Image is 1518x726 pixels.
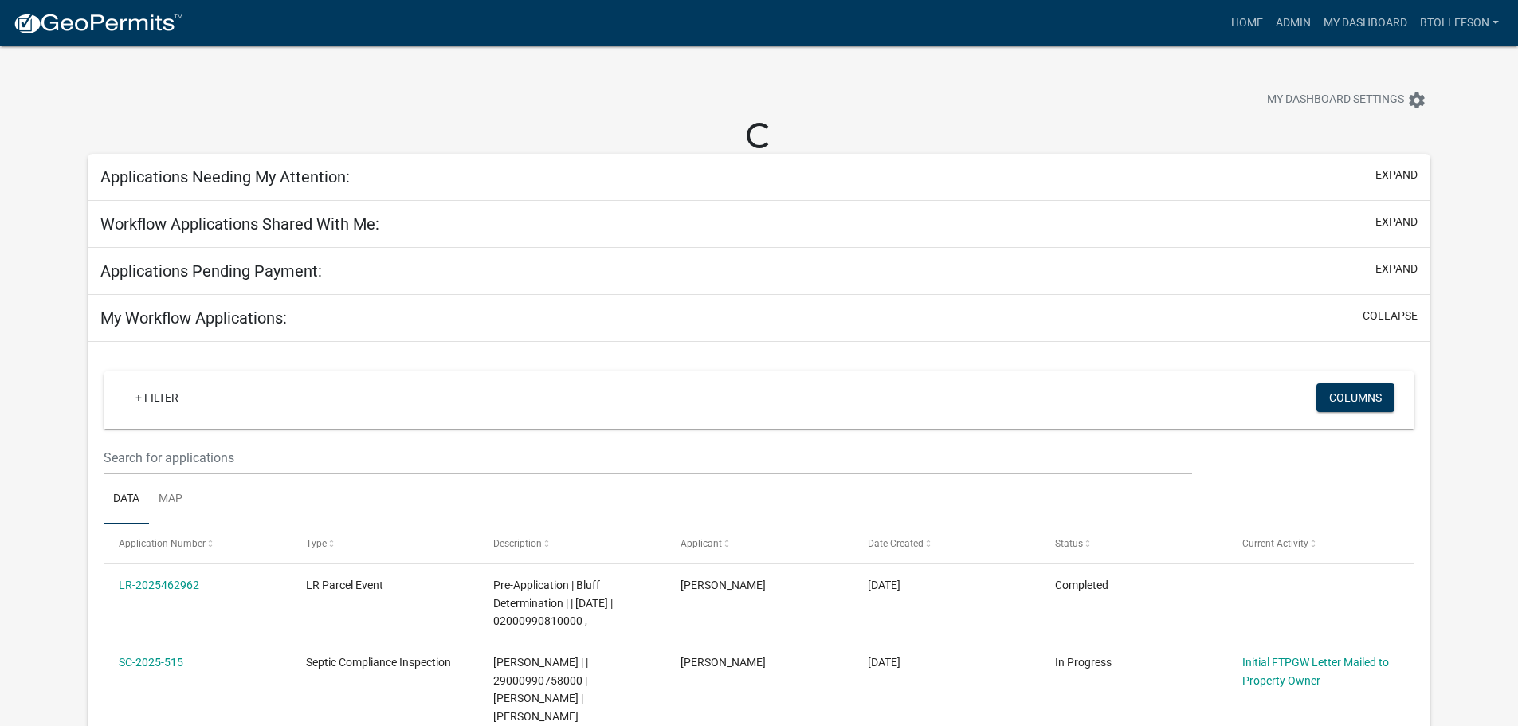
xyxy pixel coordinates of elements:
span: Completed [1055,579,1108,591]
span: Description [493,538,542,549]
button: expand [1375,214,1418,230]
span: Pre-Application | Bluff Determination | | 08/07/2025 | 02000990810000 , [493,579,613,628]
span: Status [1055,538,1083,549]
h5: Applications Needing My Attention: [100,167,350,186]
span: Current Activity [1242,538,1308,549]
span: Date Created [868,538,924,549]
span: Emma Swenson | | 29000990758000 | BRIAN W JOHNSON | KARLA K JOHNSON [493,656,588,723]
span: 08/12/2025 [868,579,900,591]
datatable-header-cell: Description [478,524,665,563]
a: Admin [1269,8,1317,38]
datatable-header-cell: Current Activity [1226,524,1414,563]
span: Brittany Tollefson [681,656,766,669]
button: collapse [1363,308,1418,324]
datatable-header-cell: Applicant [665,524,853,563]
h5: My Workflow Applications: [100,308,287,328]
span: Brittany Tollefson [681,579,766,591]
a: Initial FTPGW Letter Mailed to Property Owner [1242,656,1389,687]
a: My Dashboard [1317,8,1414,38]
button: Columns [1316,383,1394,412]
span: Type [306,538,327,549]
button: expand [1375,167,1418,183]
datatable-header-cell: Date Created [853,524,1040,563]
datatable-header-cell: Status [1039,524,1226,563]
a: btollefson [1414,8,1505,38]
a: SC-2025-515 [119,656,183,669]
input: Search for applications [104,441,1191,474]
span: Application Number [119,538,206,549]
a: Home [1225,8,1269,38]
span: Septic Compliance Inspection [306,656,451,669]
button: expand [1375,261,1418,277]
a: Data [104,474,149,525]
button: My Dashboard Settingssettings [1254,84,1439,116]
a: + Filter [123,383,191,412]
span: Applicant [681,538,722,549]
i: settings [1407,91,1426,110]
span: LR Parcel Event [306,579,383,591]
a: Map [149,474,192,525]
span: 08/06/2025 [868,656,900,669]
datatable-header-cell: Type [291,524,478,563]
span: In Progress [1055,656,1112,669]
a: LR-2025462962 [119,579,199,591]
h5: Workflow Applications Shared With Me: [100,214,379,233]
span: My Dashboard Settings [1267,91,1404,110]
datatable-header-cell: Application Number [104,524,291,563]
h5: Applications Pending Payment: [100,261,322,281]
